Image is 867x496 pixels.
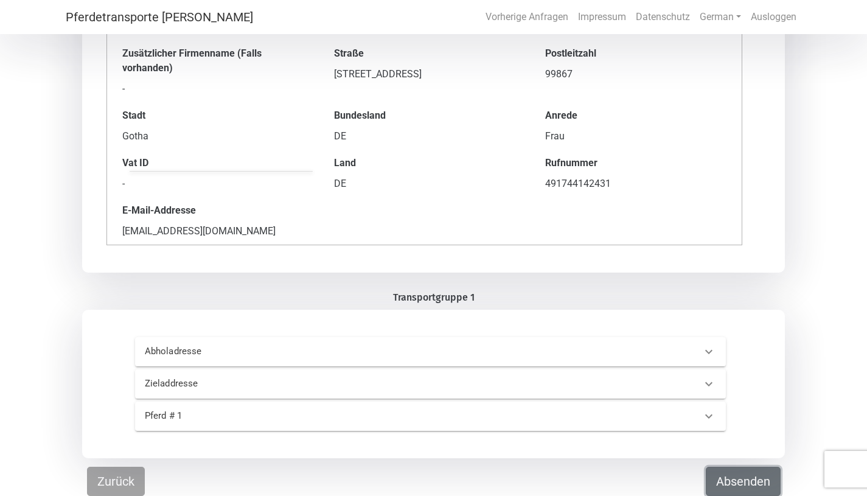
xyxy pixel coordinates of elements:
[695,5,746,29] a: German
[122,203,303,218] div: E-Mail-Addresse
[334,156,515,170] div: Land
[122,176,303,191] div: -
[135,402,726,431] div: Pferd # 1
[122,224,303,239] div: [EMAIL_ADDRESS][DOMAIN_NAME]
[122,129,303,144] div: Gotha
[334,108,515,123] div: Bundesland
[631,5,695,29] a: Datenschutz
[545,108,726,123] div: Anrede
[135,337,726,366] div: Abholadresse
[145,344,402,358] p: Abholadresse
[122,108,303,123] div: Stadt
[334,46,515,61] div: Straße
[122,82,303,96] div: -
[122,46,303,75] div: Zusätzlicher Firmenname (Falls vorhanden)
[545,129,726,144] div: Frau
[334,129,515,144] div: DE
[145,377,402,391] p: Zieladdresse
[66,5,253,29] a: Pferdetransporte [PERSON_NAME]
[393,290,475,305] label: Transportgruppe 1
[334,67,515,82] div: [STREET_ADDRESS]
[145,409,402,423] p: Pferd # 1
[545,156,726,170] div: Rufnummer
[545,176,726,191] div: 491744142431
[481,5,573,29] a: Vorherige Anfragen
[545,67,726,82] div: 99867
[573,5,631,29] a: Impressum
[122,156,303,170] div: Vat ID
[334,176,515,191] div: DE
[135,369,726,399] div: Zieladdresse
[87,467,145,496] button: Zurück
[706,467,781,496] button: Absenden
[545,46,726,61] div: Postleitzahl
[746,5,801,29] a: Ausloggen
